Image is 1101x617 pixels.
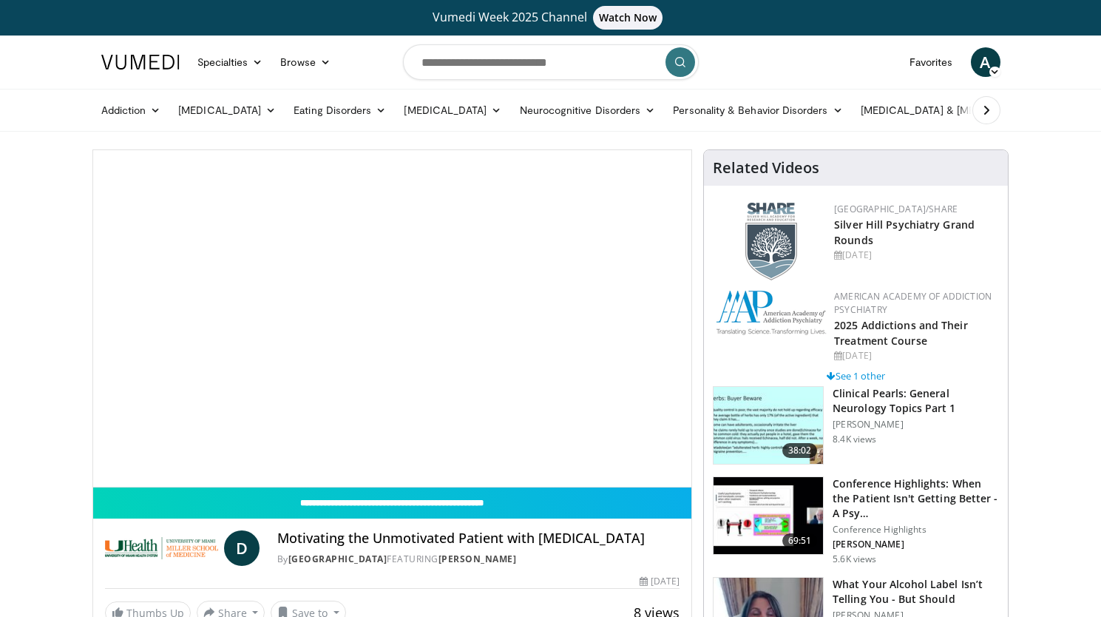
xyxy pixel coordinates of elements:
a: Addiction [92,95,170,125]
p: 5.6K views [833,553,876,565]
img: 91ec4e47-6cc3-4d45-a77d-be3eb23d61cb.150x105_q85_crop-smart_upscale.jpg [714,387,823,464]
h4: Motivating the Unmotivated Patient with [MEDICAL_DATA] [277,530,680,547]
a: [GEOGRAPHIC_DATA] [288,553,387,565]
a: [MEDICAL_DATA] & [MEDICAL_DATA] [852,95,1063,125]
a: Vumedi Week 2025 ChannelWatch Now [104,6,998,30]
a: [MEDICAL_DATA] [395,95,510,125]
a: 38:02 Clinical Pearls: General Neurology Topics Part 1 [PERSON_NAME] 8.4K views [713,386,999,465]
img: University of Miami [105,530,218,566]
input: Search topics, interventions [403,44,699,80]
img: f7c290de-70ae-47e0-9ae1-04035161c232.png.150x105_q85_autocrop_double_scale_upscale_version-0.2.png [716,290,827,335]
div: By FEATURING [277,553,680,566]
a: Eating Disorders [285,95,395,125]
a: Specialties [189,47,272,77]
div: [DATE] [834,349,996,363]
img: VuMedi Logo [101,55,180,70]
span: Watch Now [593,6,663,30]
a: 69:51 Conference Highlights: When the Patient Isn't Getting Better - A Psy… Conference Highlights... [713,476,999,565]
a: A [971,47,1000,77]
p: [PERSON_NAME] [833,539,999,550]
p: 8.4K views [833,434,876,445]
img: 4362ec9e-0993-4580-bfd4-8e18d57e1d49.150x105_q85_crop-smart_upscale.jpg [714,477,823,554]
a: [GEOGRAPHIC_DATA]/SHARE [834,203,958,215]
h3: What Your Alcohol Label Isn’t Telling You - But Should [833,577,999,607]
p: Conference Highlights [833,524,999,536]
h3: Conference Highlights: When the Patient Isn't Getting Better - A Psy… [833,476,999,521]
a: [MEDICAL_DATA] [169,95,285,125]
a: American Academy of Addiction Psychiatry [834,290,992,316]
a: D [224,530,260,566]
a: See 1 other [827,369,885,382]
div: [DATE] [834,249,996,262]
video-js: Video Player [93,150,692,488]
a: Neurocognitive Disorders [511,95,665,125]
a: Browse [271,47,339,77]
span: 69:51 [782,533,818,548]
a: [PERSON_NAME] [438,553,517,565]
a: Silver Hill Psychiatry Grand Rounds [834,218,975,247]
a: 2025 Addictions and Their Treatment Course [834,318,968,348]
div: [DATE] [640,575,680,588]
a: Favorites [901,47,962,77]
img: f8aaeb6d-318f-4fcf-bd1d-54ce21f29e87.png.150x105_q85_autocrop_double_scale_upscale_version-0.2.png [745,203,797,280]
p: [PERSON_NAME] [833,419,999,431]
h4: Related Videos [713,159,819,177]
h3: Clinical Pearls: General Neurology Topics Part 1 [833,386,999,416]
a: Personality & Behavior Disorders [664,95,851,125]
span: 38:02 [782,443,818,458]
